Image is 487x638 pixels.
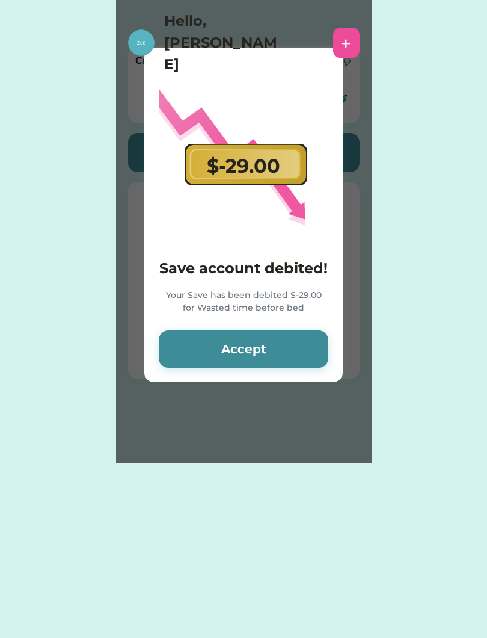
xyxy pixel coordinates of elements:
[164,10,284,75] h4: Hello, [PERSON_NAME]
[207,152,280,181] div: $-29.00
[341,34,351,52] div: +
[159,258,328,279] h4: Save account debited!
[159,289,328,316] div: Your Save has been debited $-29.00 for Wasted time before bed
[159,330,328,368] button: Accept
